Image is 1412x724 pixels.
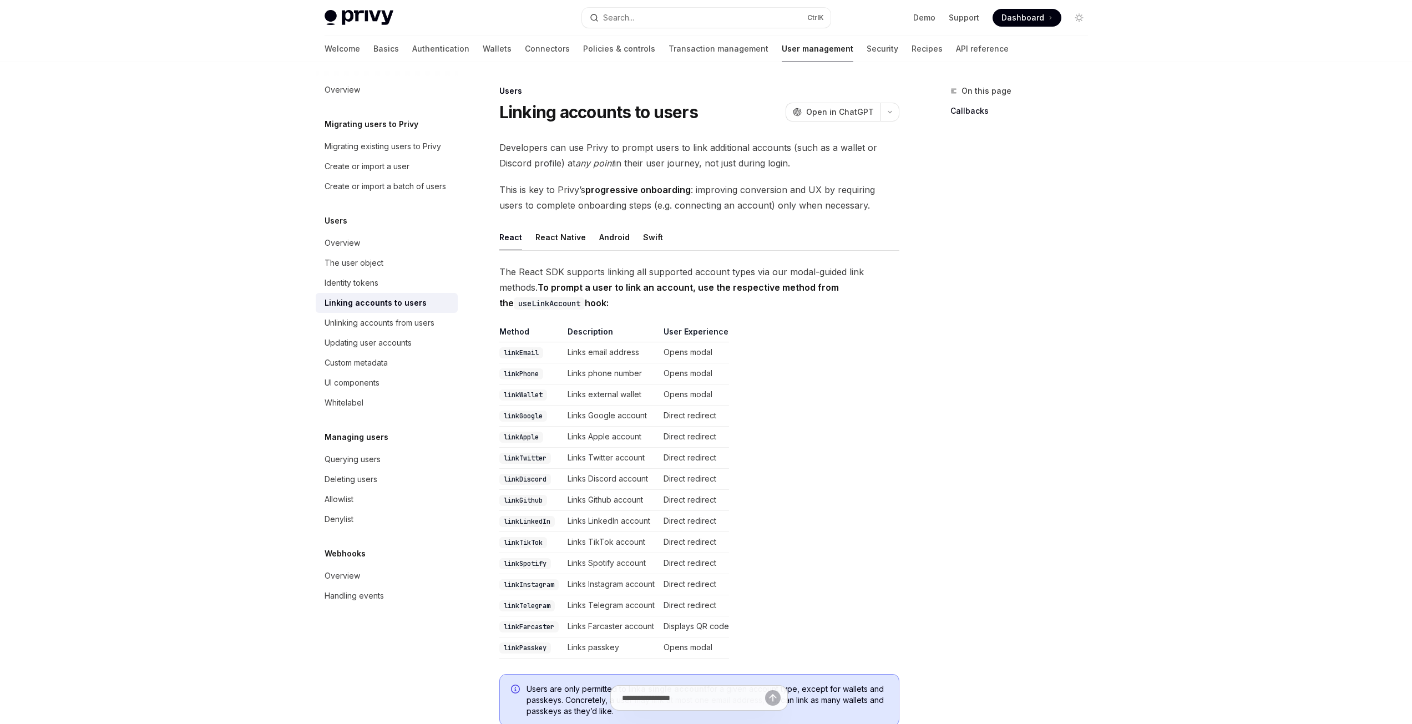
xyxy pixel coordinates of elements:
code: linkPhone [499,368,543,379]
code: linkEmail [499,347,543,358]
code: linkLinkedIn [499,516,555,527]
td: Links Apple account [563,427,659,448]
div: The user object [325,256,383,270]
a: Whitelabel [316,393,458,413]
a: Transaction management [669,36,768,62]
code: linkTwitter [499,453,551,464]
td: Links phone number [563,363,659,384]
td: Links Google account [563,406,659,427]
td: Direct redirect [659,427,729,448]
div: Create or import a batch of users [325,180,446,193]
td: Links Twitter account [563,448,659,469]
button: React [499,224,522,250]
button: React Native [535,224,586,250]
div: Whitelabel [325,396,363,409]
a: Handling events [316,586,458,606]
img: light logo [325,10,393,26]
div: Linking accounts to users [325,296,427,310]
code: linkWallet [499,389,547,401]
td: Links external wallet [563,384,659,406]
a: Denylist [316,509,458,529]
a: Security [867,36,898,62]
span: Dashboard [1001,12,1044,23]
a: Migrating existing users to Privy [316,136,458,156]
span: Open in ChatGPT [806,107,874,118]
code: linkDiscord [499,474,551,485]
td: Direct redirect [659,595,729,616]
h1: Linking accounts to users [499,102,698,122]
td: Direct redirect [659,406,729,427]
td: Opens modal [659,384,729,406]
td: Displays QR code [659,616,729,637]
strong: To prompt a user to link an account, use the respective method from the hook: [499,282,839,308]
td: Direct redirect [659,448,729,469]
a: Create or import a batch of users [316,176,458,196]
em: any point [575,158,614,169]
div: Deleting users [325,473,377,486]
input: Ask a question... [622,686,765,710]
td: Links email address [563,342,659,363]
code: linkSpotify [499,558,551,569]
h5: Webhooks [325,547,366,560]
code: useLinkAccount [514,297,585,310]
div: Users [499,85,899,97]
td: Opens modal [659,342,729,363]
code: linkFarcaster [499,621,559,632]
a: Demo [913,12,935,23]
td: Links LinkedIn account [563,511,659,532]
button: Search...CtrlK [582,8,831,28]
td: Direct redirect [659,469,729,490]
code: linkGithub [499,495,547,506]
a: Callbacks [950,102,1097,120]
td: Direct redirect [659,490,729,511]
code: linkGoogle [499,411,547,422]
td: Direct redirect [659,532,729,553]
a: Unlinking accounts from users [316,313,458,333]
div: Create or import a user [325,160,409,173]
th: Description [563,326,659,342]
h5: Managing users [325,431,388,444]
div: Overview [325,83,360,97]
td: Links TikTok account [563,532,659,553]
td: Links Spotify account [563,553,659,574]
code: linkPasskey [499,642,551,654]
div: Unlinking accounts from users [325,316,434,330]
div: Overview [325,236,360,250]
a: Overview [316,233,458,253]
td: Links Github account [563,490,659,511]
a: Support [949,12,979,23]
td: Links passkey [563,637,659,659]
td: Links Instagram account [563,574,659,595]
a: Overview [316,566,458,586]
span: On this page [961,84,1011,98]
a: Overview [316,80,458,100]
span: Developers can use Privy to prompt users to link additional accounts (such as a wallet or Discord... [499,140,899,171]
a: Recipes [912,36,943,62]
a: Identity tokens [316,273,458,293]
div: Denylist [325,513,353,526]
h5: Users [325,214,347,227]
th: User Experience [659,326,729,342]
a: API reference [956,36,1009,62]
a: Dashboard [993,9,1061,27]
div: Search... [603,11,634,24]
a: Authentication [412,36,469,62]
code: linkApple [499,432,543,443]
code: linkInstagram [499,579,559,590]
div: Handling events [325,589,384,603]
div: Custom metadata [325,356,388,369]
code: linkTelegram [499,600,555,611]
td: Direct redirect [659,553,729,574]
a: Querying users [316,449,458,469]
td: Opens modal [659,363,729,384]
td: Direct redirect [659,511,729,532]
div: Allowlist [325,493,353,506]
button: Swift [643,224,663,250]
a: Linking accounts to users [316,293,458,313]
div: Updating user accounts [325,336,412,350]
button: Open in ChatGPT [786,103,880,121]
button: Toggle dark mode [1070,9,1088,27]
a: User management [782,36,853,62]
a: Connectors [525,36,570,62]
div: UI components [325,376,379,389]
